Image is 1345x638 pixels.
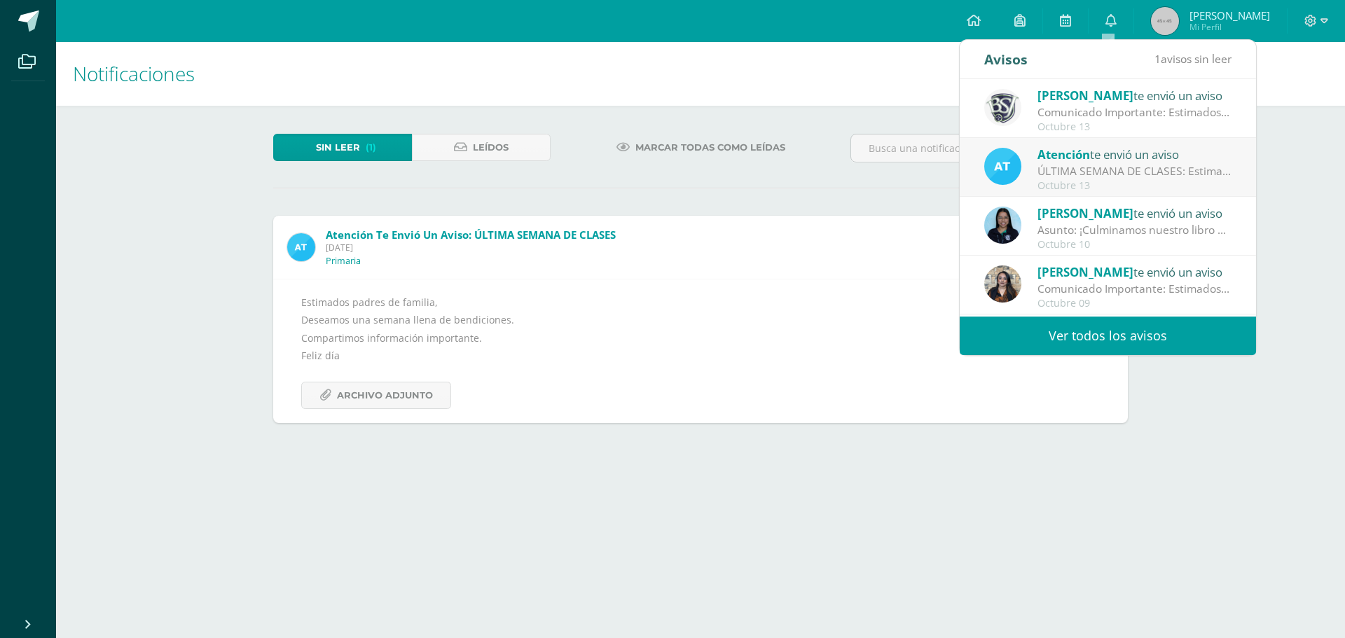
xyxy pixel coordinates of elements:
[1037,204,1232,222] div: te envió un aviso
[1189,21,1270,33] span: Mi Perfil
[326,228,616,242] span: Atención te envió un aviso: ÚLTIMA SEMANA DE CLASES
[1037,145,1232,163] div: te envió un aviso
[1154,51,1232,67] span: avisos sin leer
[635,134,785,160] span: Marcar todas como leídas
[984,40,1028,78] div: Avisos
[273,134,412,161] a: Sin leer(1)
[984,265,1021,303] img: b28abd5fc8ba3844de867acb3a65f220.png
[366,134,376,160] span: (1)
[1189,8,1270,22] span: [PERSON_NAME]
[1037,298,1232,310] div: Octubre 09
[1151,7,1179,35] img: 45x45
[1154,51,1161,67] span: 1
[73,60,195,87] span: Notificaciones
[301,293,1100,409] div: Estimados padres de familia, Deseamos una semana llena de bendiciones. Compartimos información im...
[984,89,1021,126] img: 9b923b7a5257eca232f958b02ed92d0f.png
[1037,86,1232,104] div: te envió un aviso
[337,382,433,408] span: Archivo Adjunto
[1037,222,1232,238] div: Asunto: ¡Culminamos nuestro libro de Matemática! 🎉: Con mucha alegría deseo compartirles que el d...
[473,134,509,160] span: Leídos
[1037,88,1133,104] span: [PERSON_NAME]
[1037,205,1133,221] span: [PERSON_NAME]
[960,317,1256,355] a: Ver todos los avisos
[1037,239,1232,251] div: Octubre 10
[287,233,315,261] img: 9fc725f787f6a993fc92a288b7a8b70c.png
[301,382,451,409] a: Archivo Adjunto
[984,207,1021,244] img: 1c2e75a0a924ffa84caa3ccf4b89f7cc.png
[412,134,551,161] a: Leídos
[1037,163,1232,179] div: ÚLTIMA SEMANA DE CLASES: Estimados padres de familia, Deseamos una semana llena de bendiciones. C...
[1037,121,1232,133] div: Octubre 13
[1037,180,1232,192] div: Octubre 13
[984,148,1021,185] img: 9fc725f787f6a993fc92a288b7a8b70c.png
[1037,281,1232,297] div: Comunicado Importante: Estimados padres de familia: Un gusto saludarles. Envío información import...
[599,134,803,161] a: Marcar todas como leídas
[1037,264,1133,280] span: [PERSON_NAME]
[326,256,361,267] p: Primaria
[1037,104,1232,120] div: Comunicado Importante: Estimados padres de familia, revisar imagen adjunta.
[851,134,1127,162] input: Busca una notificación aquí
[316,134,360,160] span: Sin leer
[1037,146,1090,162] span: Atención
[1037,263,1232,281] div: te envió un aviso
[326,242,616,254] span: [DATE]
